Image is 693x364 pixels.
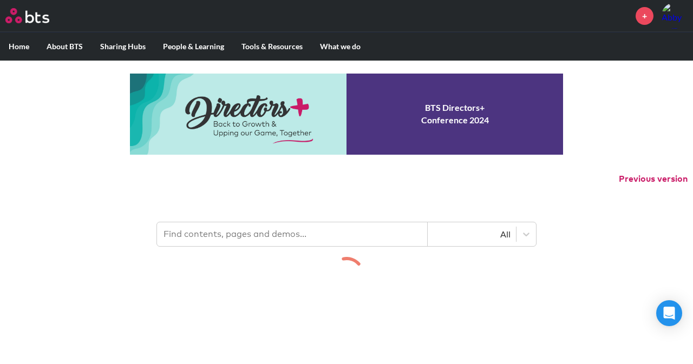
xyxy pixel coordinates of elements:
[130,74,563,155] a: Conference 2024
[636,7,653,25] a: +
[619,173,688,185] button: Previous version
[662,3,688,29] img: Abby Terry
[91,32,154,61] label: Sharing Hubs
[38,32,91,61] label: About BTS
[5,8,69,23] a: Go home
[311,32,369,61] label: What we do
[662,3,688,29] a: Profile
[656,300,682,326] div: Open Intercom Messenger
[433,228,511,240] div: All
[154,32,233,61] label: People & Learning
[157,222,428,246] input: Find contents, pages and demos...
[5,8,49,23] img: BTS Logo
[233,32,311,61] label: Tools & Resources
